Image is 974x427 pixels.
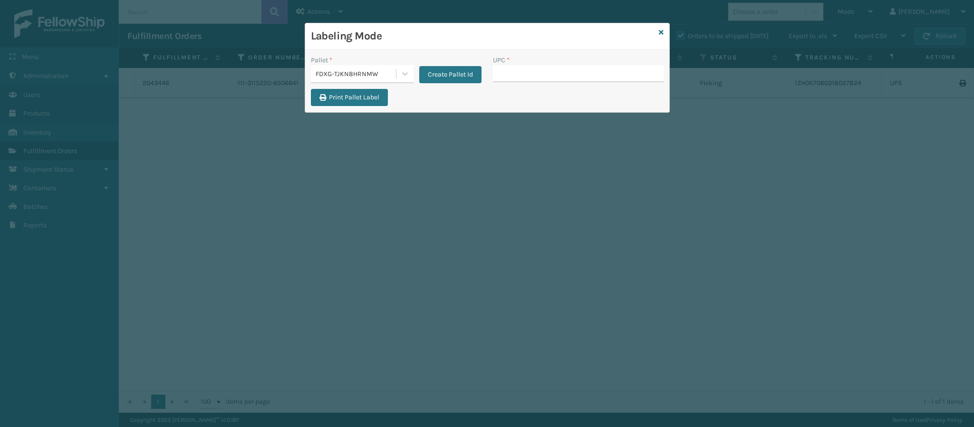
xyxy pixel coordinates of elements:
[316,69,397,79] div: FDXG-TJKN8HRNMW
[493,55,510,65] label: UPC
[311,55,332,65] label: Pallet
[311,29,655,43] h3: Labeling Mode
[419,66,482,83] button: Create Pallet Id
[311,89,388,106] button: Print Pallet Label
